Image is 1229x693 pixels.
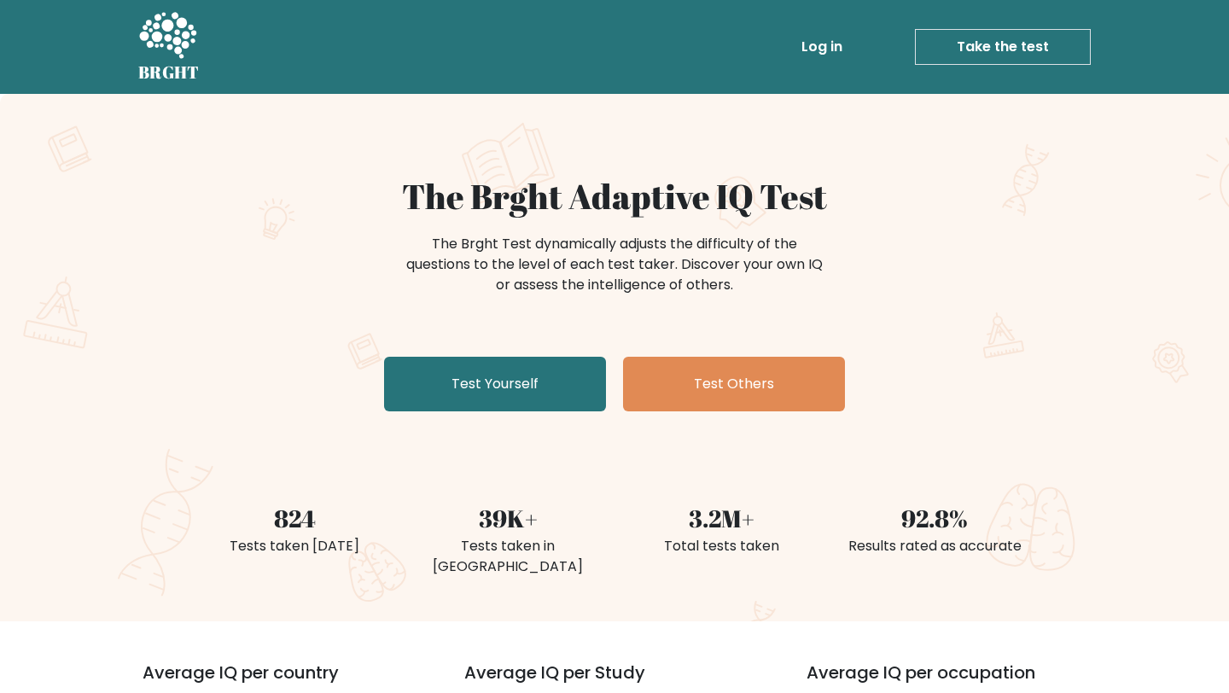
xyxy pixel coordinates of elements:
div: 39K+ [411,500,604,536]
div: The Brght Test dynamically adjusts the difficulty of the questions to the level of each test take... [401,234,828,295]
div: 824 [198,500,391,536]
h1: The Brght Adaptive IQ Test [198,176,1031,217]
a: Take the test [915,29,1091,65]
h5: BRGHT [138,62,200,83]
div: 92.8% [838,500,1031,536]
a: BRGHT [138,7,200,87]
div: Results rated as accurate [838,536,1031,556]
a: Log in [795,30,849,64]
div: Tests taken in [GEOGRAPHIC_DATA] [411,536,604,577]
div: 3.2M+ [625,500,818,536]
div: Total tests taken [625,536,818,556]
a: Test Yourself [384,357,606,411]
div: Tests taken [DATE] [198,536,391,556]
a: Test Others [623,357,845,411]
